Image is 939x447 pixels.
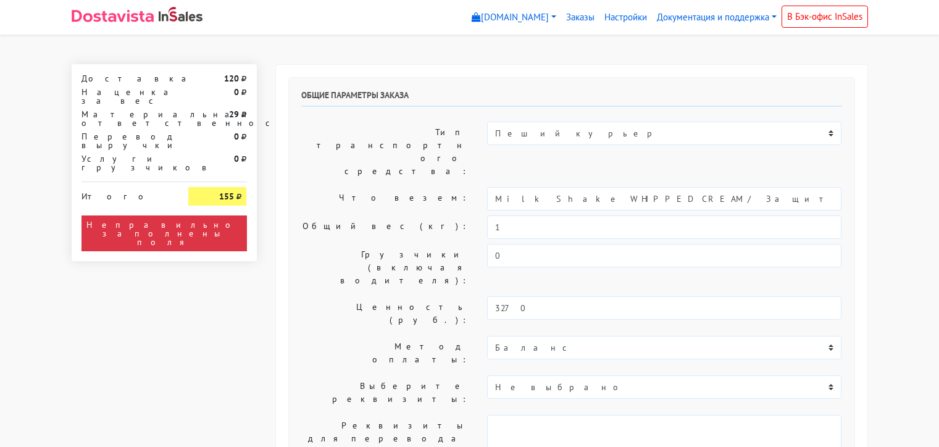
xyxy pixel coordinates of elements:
h6: Общие параметры заказа [301,90,842,107]
label: Что везем: [292,187,478,211]
img: InSales [159,7,203,22]
label: Ценность (руб.): [292,296,478,331]
a: [DOMAIN_NAME] [467,6,561,30]
a: Документация и поддержка [652,6,782,30]
div: Материальная ответственность [72,110,180,127]
strong: 0 [234,86,239,98]
label: Метод оплаты: [292,336,478,370]
img: Dostavista - срочная курьерская служба доставки [72,10,154,22]
strong: 29 [229,109,239,120]
label: Тип транспортного средства: [292,122,478,182]
a: Настройки [599,6,652,30]
strong: 0 [234,131,239,142]
div: Итого [81,187,170,201]
label: Выберите реквизиты: [292,375,478,410]
div: Наценка за вес [72,88,180,105]
div: Услуги грузчиков [72,154,180,172]
a: В Бэк-офис InSales [782,6,868,28]
strong: 120 [224,73,239,84]
div: Неправильно заполнены поля [81,215,247,251]
a: Заказы [561,6,599,30]
div: Перевод выручки [72,132,180,149]
label: Грузчики (включая водителя): [292,244,478,291]
strong: 155 [219,191,234,202]
label: Общий вес (кг): [292,215,478,239]
div: Доставка [72,74,180,83]
strong: 0 [234,153,239,164]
